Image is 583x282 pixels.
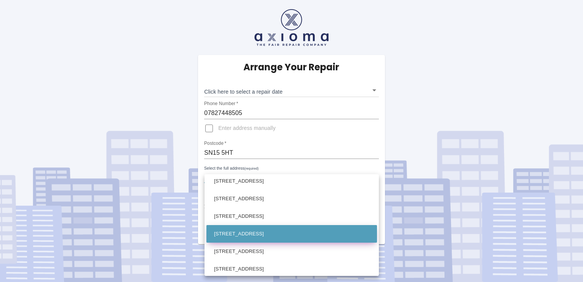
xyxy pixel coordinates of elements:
[206,207,377,225] li: [STREET_ADDRESS]
[206,225,377,243] li: [STREET_ADDRESS]
[206,243,377,260] li: [STREET_ADDRESS]
[206,190,377,207] li: [STREET_ADDRESS]
[206,260,377,278] li: [STREET_ADDRESS]
[206,172,377,190] li: [STREET_ADDRESS]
